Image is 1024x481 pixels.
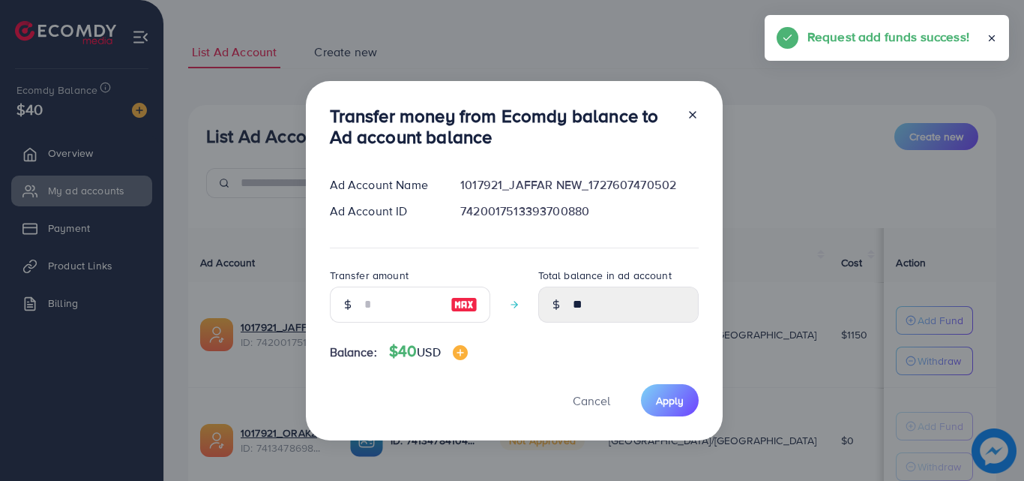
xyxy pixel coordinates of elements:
[807,27,969,47] h5: Request add funds success!
[318,176,449,194] div: Ad Account Name
[573,392,610,409] span: Cancel
[389,342,468,361] h4: $40
[641,384,699,416] button: Apply
[417,344,440,360] span: USD
[330,344,377,361] span: Balance:
[330,105,675,149] h3: Transfer money from Ecomdy balance to Ad account balance
[451,296,478,314] img: image
[330,268,409,283] label: Transfer amount
[448,203,710,220] div: 7420017513393700880
[538,268,672,283] label: Total balance in ad account
[318,203,449,220] div: Ad Account ID
[448,176,710,194] div: 1017921_JAFFAR NEW_1727607470502
[453,345,468,360] img: image
[554,384,629,416] button: Cancel
[656,393,684,408] span: Apply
